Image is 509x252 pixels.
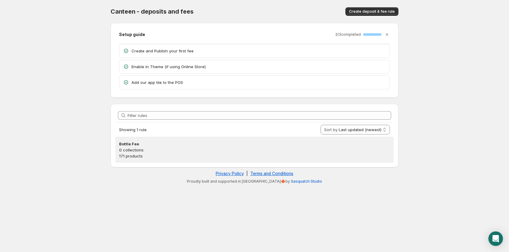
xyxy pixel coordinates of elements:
p: 0 collections [119,147,390,153]
a: Privacy Policy [216,171,244,176]
h3: Bottle Fee [119,141,390,147]
a: Sasquatch Studio [291,179,322,184]
button: Dismiss setup guide [383,30,391,39]
button: Create deposit & fee rule [345,7,398,16]
p: Add our app tile to the POS [131,79,386,85]
h2: Setup guide [119,31,145,38]
p: Proudly built and supported in [GEOGRAPHIC_DATA]🍁by [114,179,395,184]
div: Open Intercom Messenger [488,231,503,246]
span: Showing 1 rule [119,127,147,132]
p: Create and Publish your first fee [131,48,386,54]
span: Canteen - deposits and fees [111,8,194,15]
p: Enable in Theme (if using Online Store) [131,64,386,70]
span: | [246,171,248,176]
a: Terms and Conditions [250,171,293,176]
p: 3 / 3 completed [335,32,361,37]
span: Create deposit & fee rule [349,9,395,14]
p: 171 products [119,153,390,159]
input: Filter rules [128,111,391,120]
